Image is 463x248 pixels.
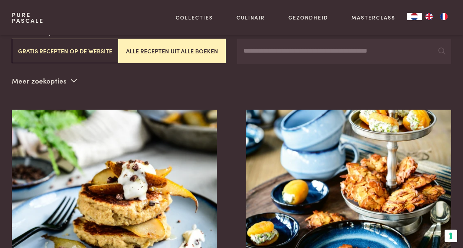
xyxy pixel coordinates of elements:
a: Gezondheid [288,14,328,21]
p: Meer zoekopties [12,75,77,86]
button: Uw voorkeuren voor toestemming voor trackingtechnologieën [445,230,457,242]
a: Collecties [176,14,213,21]
aside: Language selected: Nederlands [407,13,451,20]
button: Alle recepten uit alle boeken [119,39,225,63]
a: NL [407,13,422,20]
a: Masterclass [351,14,395,21]
a: PurePascale [12,12,44,24]
div: Language [407,13,422,20]
ul: Language list [422,13,451,20]
a: EN [422,13,436,20]
button: Gratis recepten op de website [12,39,119,63]
a: FR [436,13,451,20]
a: Culinair [236,14,265,21]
